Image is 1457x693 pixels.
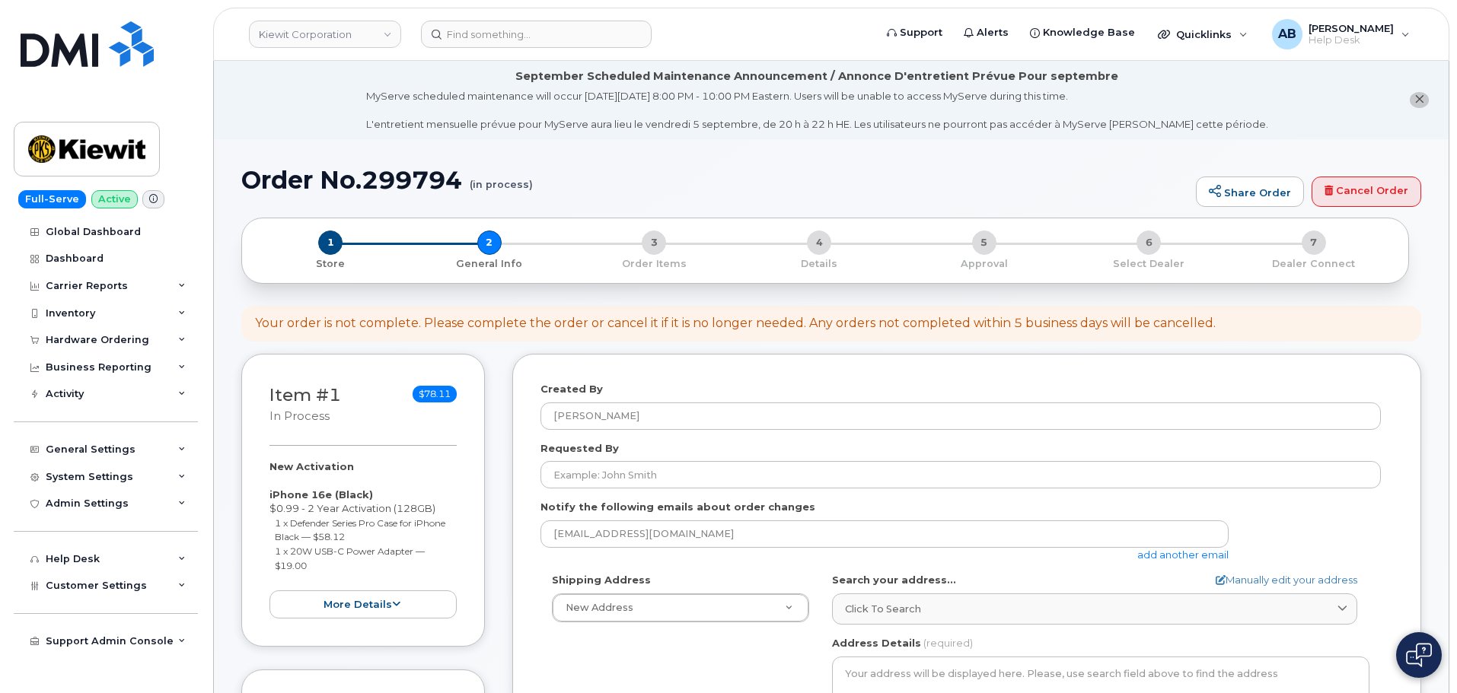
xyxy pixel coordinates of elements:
h3: Item #1 [269,386,341,424]
div: Your order is not complete. Please complete the order or cancel it if it is no longer needed. Any... [255,315,1216,332]
label: Address Details [832,636,921,650]
img: Open chat [1406,643,1432,667]
span: Click to search [845,602,921,616]
p: Store [260,257,401,271]
input: Example: John Smith [540,461,1381,488]
button: more details [269,590,457,618]
div: MyServe scheduled maintenance will occur [DATE][DATE] 8:00 PM - 10:00 PM Eastern. Users will be u... [366,89,1268,132]
strong: New Activation [269,460,354,472]
h1: Order No.299794 [241,167,1188,193]
a: add another email [1137,548,1229,561]
label: Notify the following emails about order changes [540,500,815,514]
div: $0.99 - 2 Year Activation (128GB) [269,459,457,618]
span: New Address [566,602,633,613]
input: Example: john@appleseed.com [540,520,1229,548]
label: Requested By [540,441,619,456]
div: September Scheduled Maintenance Announcement / Annonce D'entretient Prévue Pour septembre [515,68,1118,84]
small: 1 x 20W USB-C Power Adapter — $19.00 [275,545,425,571]
a: 1 Store [254,255,407,271]
span: (required) [923,637,973,649]
a: Click to search [832,593,1357,625]
a: Cancel Order [1312,176,1421,207]
span: $78.11 [413,386,457,402]
a: Share Order [1196,176,1304,207]
span: 1 [318,230,343,255]
small: 1 x Defender Series Pro Case for iPhone Black — $58.12 [275,517,445,543]
label: Search your address... [832,573,956,587]
label: Shipping Address [552,573,651,587]
a: New Address [553,594,808,621]
strong: iPhone 16e (Black) [269,488,373,501]
label: Created By [540,382,603,396]
small: (in process) [470,167,533,190]
a: Manually edit your address [1216,573,1357,587]
small: in process [269,409,330,423]
button: close notification [1410,92,1429,108]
